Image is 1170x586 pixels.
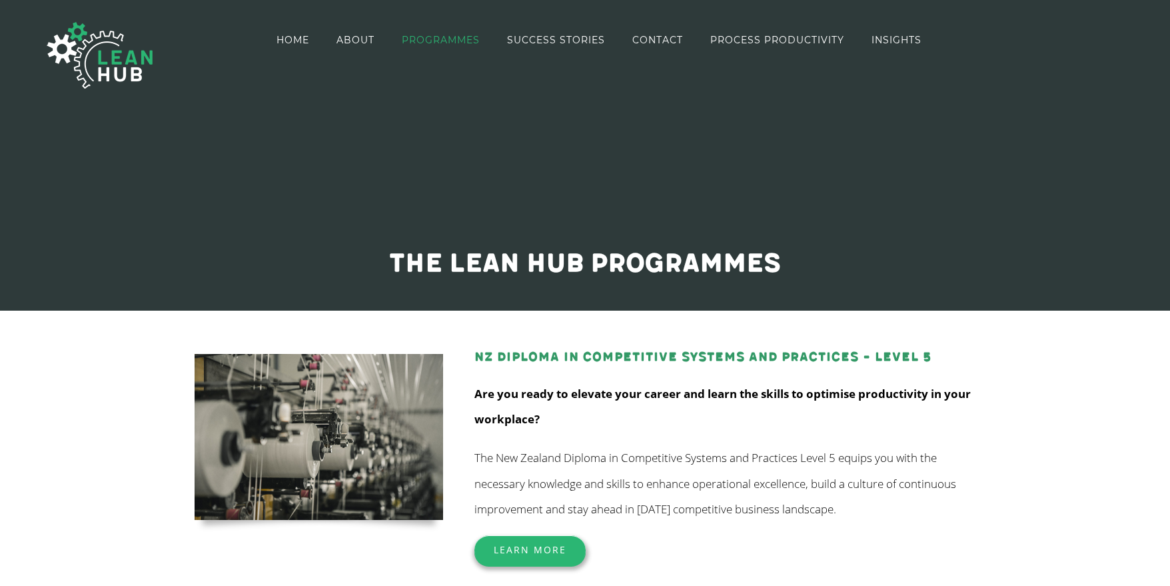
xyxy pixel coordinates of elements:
[402,1,480,78] a: PROGRAMMES
[474,349,931,365] a: NZ Diploma in Competitive Systems and Practices – Level 5
[402,35,480,45] span: PROGRAMMES
[336,1,374,78] a: ABOUT
[33,8,167,103] img: The Lean Hub | Optimising productivity with Lean Logo
[507,1,605,78] a: SUCCESS STORIES
[872,1,921,78] a: INSIGHTS
[632,1,683,78] a: CONTACT
[474,535,586,564] a: Learn More
[710,1,844,78] a: PROCESS PRODUCTIVITY
[336,35,374,45] span: ABOUT
[277,35,309,45] span: HOME
[195,354,443,520] img: kevin-limbri-mBXQCNKbq7E-unsplash
[474,450,956,517] span: The New Zealand Diploma in Competitive Systems and Practices Level 5 equips you with the necessar...
[474,386,971,427] strong: Are you ready to elevate your career and learn the skills to optimise productivity in your workpl...
[632,35,683,45] span: CONTACT
[872,35,921,45] span: INSIGHTS
[507,35,605,45] span: SUCCESS STORIES
[277,1,309,78] a: HOME
[710,35,844,45] span: PROCESS PRODUCTIVITY
[277,1,921,78] nav: Main Menu
[389,248,781,279] span: The Lean Hub programmes
[494,543,566,556] span: Learn More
